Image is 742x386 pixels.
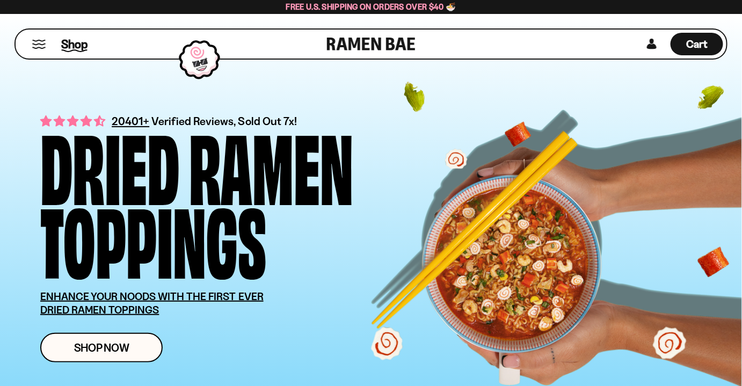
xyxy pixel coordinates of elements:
span: Cart [687,38,708,50]
a: Shop Now [40,333,163,362]
div: Cart [671,30,723,59]
div: Dried [40,127,179,200]
div: Toppings [40,200,266,274]
button: Mobile Menu Trigger [32,40,46,49]
span: Shop [61,36,88,52]
span: Free U.S. Shipping on Orders over $40 🍜 [286,2,456,12]
span: Shop Now [74,342,129,353]
u: ENHANCE YOUR NOODS WITH THE FIRST EVER DRIED RAMEN TOPPINGS [40,290,264,316]
a: Shop [61,32,88,56]
div: Ramen [189,127,353,200]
